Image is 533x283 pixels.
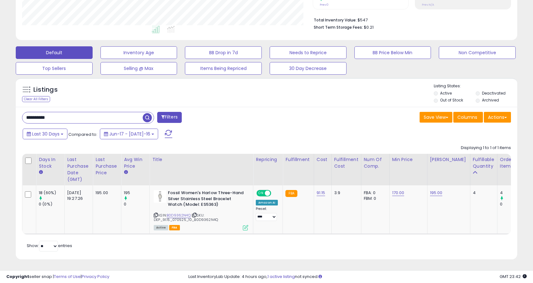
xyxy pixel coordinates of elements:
span: All listings currently available for purchase on Amazon [154,225,168,230]
button: Default [16,46,93,59]
button: Items Being Repriced [185,62,262,75]
span: $0.21 [364,24,374,30]
small: Days In Stock. [39,170,43,175]
a: 170.00 [392,190,404,196]
div: 0 [124,201,149,207]
div: 4 [500,190,525,196]
div: 0 (0%) [39,201,64,207]
div: [DATE] 19:27:26 [67,190,88,201]
b: Total Inventory Value: [314,17,357,23]
div: Fulfillable Quantity [473,156,495,170]
button: BB Price Below Min [354,46,431,59]
span: | SKU: DEP_91.15_070525_10_B0D9362N4Q [154,213,218,222]
div: [PERSON_NAME] [430,156,467,163]
span: Jun-17 - [DATE]-16 [109,131,150,137]
div: Avg Win Price [124,156,147,170]
a: 195.00 [430,190,443,196]
span: FBA [169,225,180,230]
strong: Copyright [6,274,29,280]
div: 195.00 [95,190,116,196]
div: Ordered Items [500,156,523,170]
button: BB Drop in 7d [185,46,262,59]
span: Last 30 Days [32,131,60,137]
div: Last Purchase Price [95,156,118,176]
button: Non Competitive [439,46,516,59]
button: Actions [484,112,511,123]
label: Archived [482,97,499,103]
div: Preset: [256,207,278,221]
div: Repricing [256,156,280,163]
b: Fossil Women's Harlow Three-Hand Silver Stainless Steel Bracelet Watch (Model: ES5363) [168,190,244,209]
button: Top Sellers [16,62,93,75]
a: Privacy Policy [82,274,109,280]
span: Columns [457,114,477,120]
span: ON [257,191,265,196]
div: 195 [124,190,149,196]
div: 0 [500,201,525,207]
div: Min Price [392,156,425,163]
a: 91.15 [317,190,325,196]
button: Filters [157,112,182,123]
button: Needs to Reprice [270,46,347,59]
span: 2025-08-16 23:42 GMT [500,274,527,280]
div: seller snap | | [6,274,109,280]
span: Show: entries [27,243,72,249]
label: Out of Stock [440,97,463,103]
div: Last Purchase Date (GMT) [67,156,90,183]
button: Selling @ Max [100,62,177,75]
a: 1 active listing [267,274,295,280]
div: Fulfillment [285,156,311,163]
div: Clear All Filters [22,96,50,102]
div: Amazon AI [256,200,278,205]
small: Avg Win Price. [124,170,128,175]
a: B0D9362N4Q [167,213,191,218]
button: 30 Day Decrease [270,62,347,75]
div: Displaying 1 to 1 of 1 items [461,145,511,151]
span: Compared to: [68,131,97,137]
div: Last InventoryLab Update: 4 hours ago, not synced. [188,274,527,280]
span: OFF [270,191,280,196]
div: Cost [317,156,329,163]
button: Last 30 Days [23,129,67,139]
div: FBM: 0 [364,196,385,201]
div: Days In Stock [39,156,62,170]
div: ASIN: [154,190,248,230]
button: Jun-17 - [DATE]-16 [100,129,158,139]
li: $547 [314,16,506,23]
button: Columns [453,112,483,123]
div: FBA: 0 [364,190,385,196]
label: Active [440,90,452,96]
button: Inventory Age [100,46,177,59]
h5: Listings [33,85,58,94]
b: Short Term Storage Fees: [314,25,363,30]
label: Deactivated [482,90,506,96]
small: Prev: 0 [320,3,329,7]
div: Title [152,156,250,163]
p: Listing States: [434,83,517,89]
a: Terms of Use [54,274,81,280]
button: Save View [420,112,452,123]
img: 31cih07VNqL._SL40_.jpg [154,190,166,203]
div: 18 (60%) [39,190,64,196]
div: 3.9 [334,190,356,196]
small: FBA [285,190,297,197]
small: Prev: N/A [422,3,434,7]
div: Num of Comp. [364,156,387,170]
div: Fulfillment Cost [334,156,358,170]
div: 4 [473,190,492,196]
